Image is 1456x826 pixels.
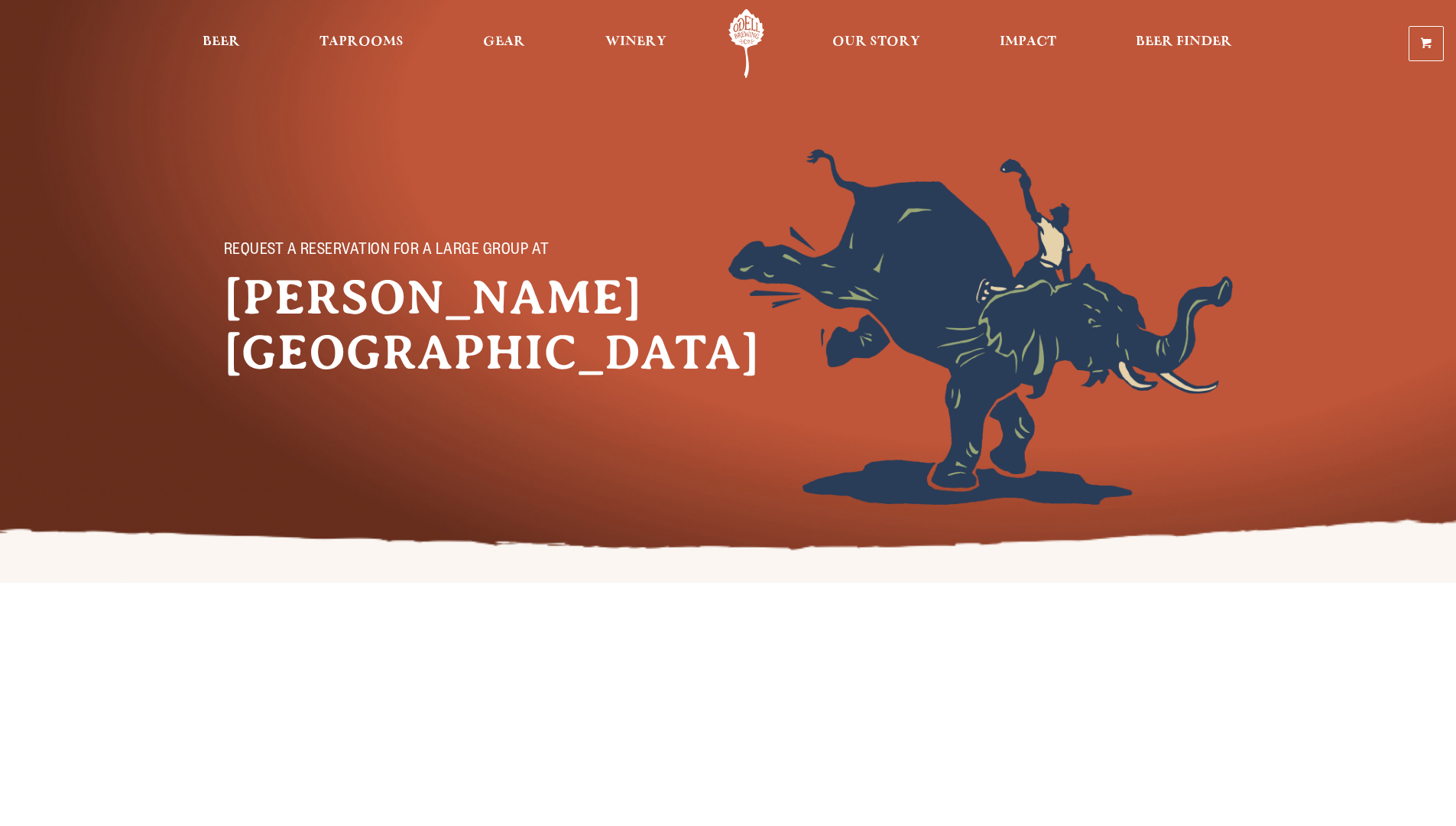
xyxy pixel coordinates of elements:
span: Impact [1000,36,1056,48]
span: Gear [483,36,525,48]
a: Our Story [822,9,930,78]
a: Odell Home [718,9,775,78]
span: Winery [605,36,666,48]
p: Request a reservation for a large group at [224,242,560,261]
span: Beer Finder [1136,36,1232,48]
img: Foreground404 [728,149,1233,505]
a: Beer Finder [1126,9,1242,78]
a: Beer [193,9,250,78]
a: Taprooms [310,9,413,78]
a: Impact [990,9,1066,78]
span: Beer [203,36,240,48]
span: Taprooms [319,36,404,48]
a: Gear [473,9,535,78]
span: Our Story [832,36,920,48]
a: Winery [595,9,676,78]
h1: [PERSON_NAME][GEOGRAPHIC_DATA] [224,270,591,380]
